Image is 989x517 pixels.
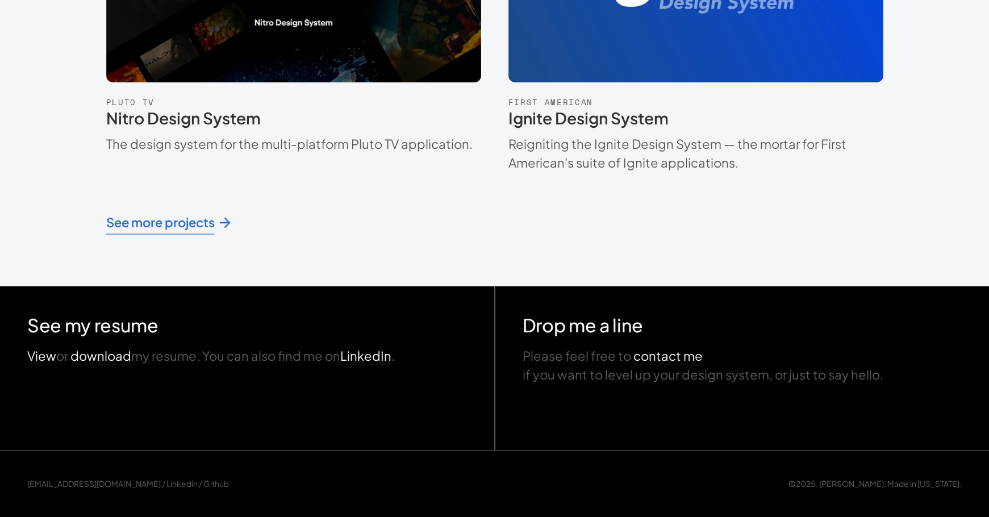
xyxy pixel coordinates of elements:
a: download [70,348,131,364]
p: Reigniting the Ignite Design System — the mortar for First American's suite of Ignite applications. [508,135,883,172]
div: / / [27,478,229,490]
h4: Ignite Design System [508,108,883,128]
a: contact me [633,348,703,364]
p: or my resume. You can also find me on . [27,347,467,365]
div: First American [508,96,883,108]
a: [EMAIL_ADDRESS][DOMAIN_NAME] [27,478,161,490]
p: The design system for the multi-platform Pluto TV application. [106,135,481,153]
a: Github [203,478,229,490]
h3: See my resume [27,314,467,336]
a: View [27,348,56,364]
a: See more projects [106,213,232,232]
h3: Drop me a line [523,314,962,336]
p: Please feel free to if you want to level up your design system, or just to say hello. [523,347,962,384]
a: LinkedIn [340,348,391,364]
h4: Nitro Design System [106,108,481,128]
div: © 2025 , [PERSON_NAME]. Made in [US_STATE]. [508,478,962,490]
a: Linkedin [166,478,198,490]
div: Pluto TV [106,96,481,108]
